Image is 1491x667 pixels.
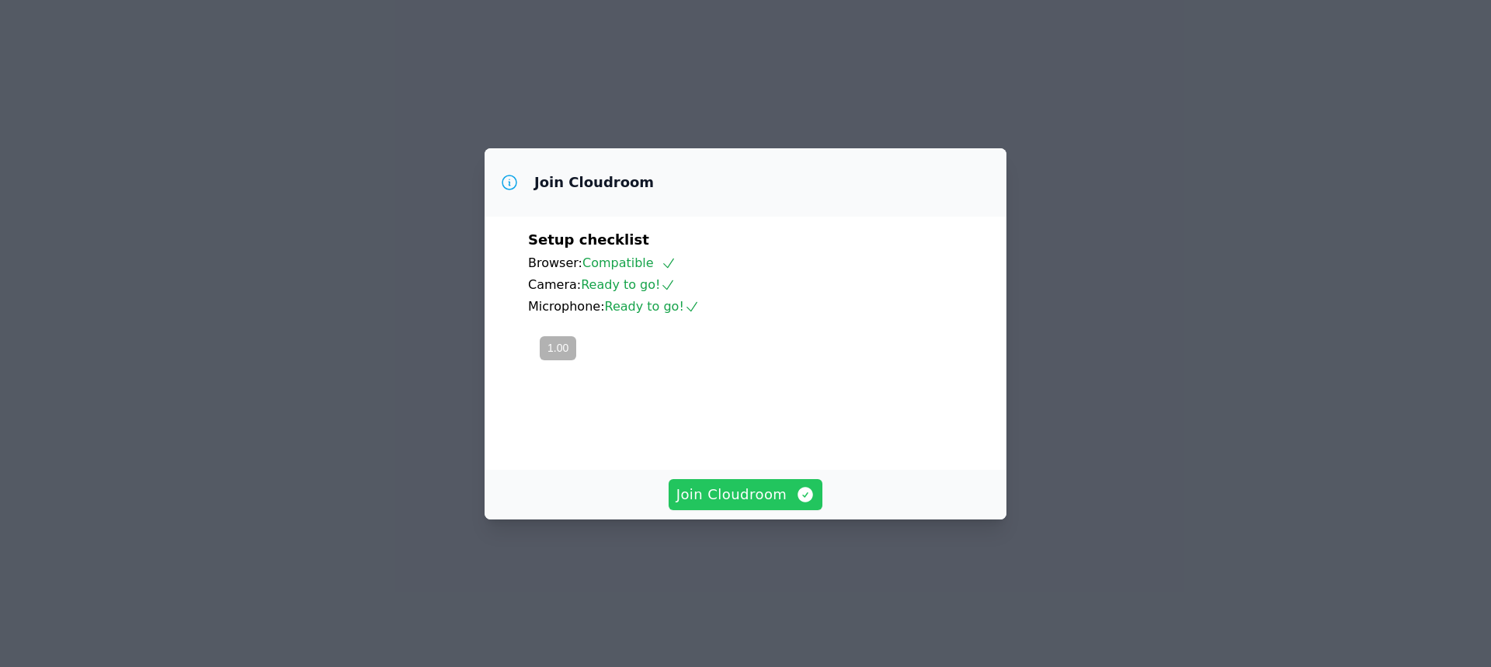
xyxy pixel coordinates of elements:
[605,299,700,314] span: Ready to go!
[528,299,605,314] span: Microphone:
[669,479,823,510] button: Join Cloudroom
[528,231,649,248] span: Setup checklist
[528,277,581,292] span: Camera:
[582,255,676,270] span: Compatible
[676,484,815,505] span: Join Cloudroom
[581,277,676,292] span: Ready to go!
[534,173,654,192] h3: Join Cloudroom
[528,255,582,270] span: Browser:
